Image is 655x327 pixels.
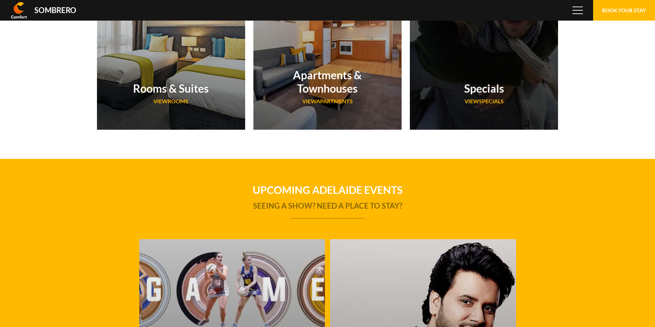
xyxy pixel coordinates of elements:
div: Sombrero [34,7,76,14]
span: VIEW Apartments [302,98,353,104]
h2: Rooms & Suites [118,82,225,95]
span: VIEW Specials [465,98,504,104]
h2: Apartments & Townhouses [274,68,381,95]
span: Menu [572,7,583,14]
h2: SEEING A SHOW? NEED A PLACE TO STAY? [253,200,402,219]
h2: Specials [430,82,537,95]
img: Comfort Inn & Suites Sombrero [11,2,27,19]
h1: Upcoming Adelaide Events [253,183,403,200]
span: VIEW Rooms [153,98,188,104]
